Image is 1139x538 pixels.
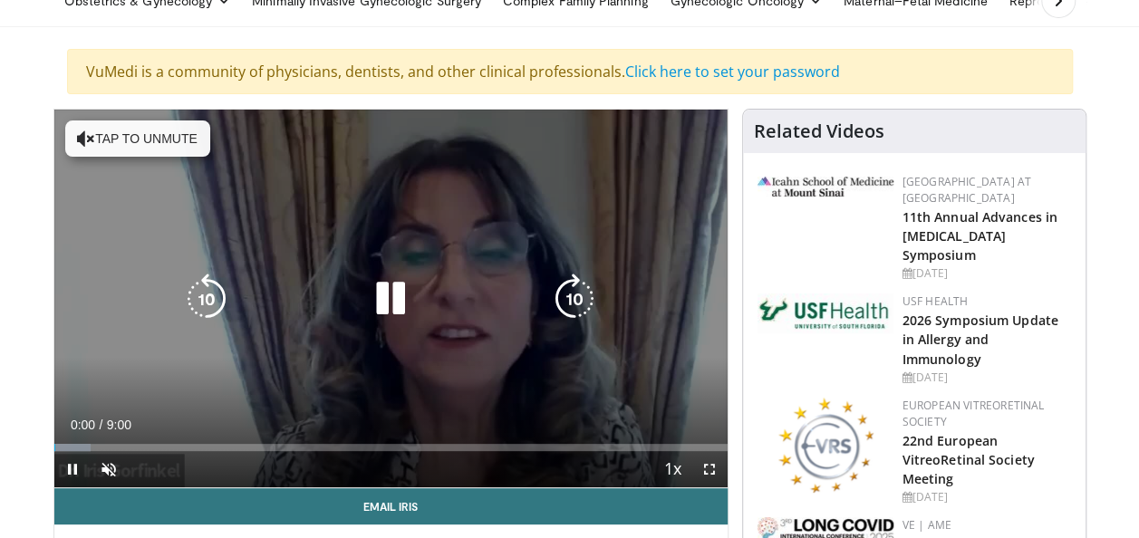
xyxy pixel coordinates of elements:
a: 22nd European VitreoRetinal Society Meeting [903,432,1035,487]
img: 6ba8804a-8538-4002-95e7-a8f8012d4a11.png.150x105_q85_autocrop_double_scale_upscale_version-0.2.jpg [758,293,893,333]
span: / [100,418,103,432]
button: Unmute [91,451,127,487]
button: Playback Rate [655,451,691,487]
a: 11th Annual Advances in [MEDICAL_DATA] Symposium [903,208,1057,264]
button: Fullscreen [691,451,728,487]
a: VE | AME [903,517,951,533]
div: [DATE] [903,370,1071,386]
h4: Related Videos [754,120,884,142]
div: VuMedi is a community of physicians, dentists, and other clinical professionals. [67,49,1073,94]
a: [GEOGRAPHIC_DATA] at [GEOGRAPHIC_DATA] [903,174,1031,206]
span: 9:00 [107,418,131,432]
a: USF Health [903,293,969,309]
div: [DATE] [903,489,1071,505]
a: 2026 Symposium Update in Allergy and Immunology [903,312,1058,367]
button: Tap to unmute [65,120,210,157]
a: Click here to set your password [625,62,840,82]
img: ee0f788f-b72d-444d-91fc-556bb330ec4c.png.150x105_q85_autocrop_double_scale_upscale_version-0.2.png [777,398,874,493]
a: European VitreoRetinal Society [903,398,1045,429]
img: 3aa743c9-7c3f-4fab-9978-1464b9dbe89c.png.150x105_q85_autocrop_double_scale_upscale_version-0.2.jpg [758,177,893,197]
a: Email Iris [54,488,728,524]
span: 0:00 [71,418,95,432]
div: [DATE] [903,265,1071,282]
button: Pause [54,451,91,487]
div: Progress Bar [54,444,728,451]
video-js: Video Player [54,110,728,488]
